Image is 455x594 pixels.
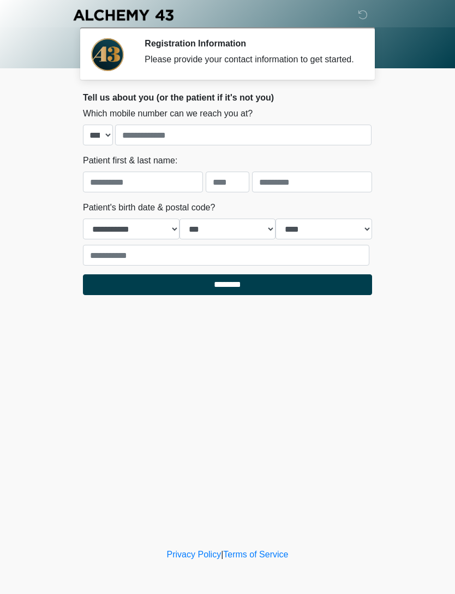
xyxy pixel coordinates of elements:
[83,154,177,167] label: Patient first & last name:
[83,92,372,103] h2: Tell us about you (or the patient if it's not you)
[223,550,288,559] a: Terms of Service
[91,38,124,71] img: Agent Avatar
[83,107,253,120] label: Which mobile number can we reach you at?
[167,550,221,559] a: Privacy Policy
[72,8,175,22] img: Alchemy 43 Logo
[145,53,356,66] div: Please provide your contact information to get started.
[221,550,223,559] a: |
[83,201,215,214] label: Patient's birth date & postal code?
[145,38,356,49] h2: Registration Information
